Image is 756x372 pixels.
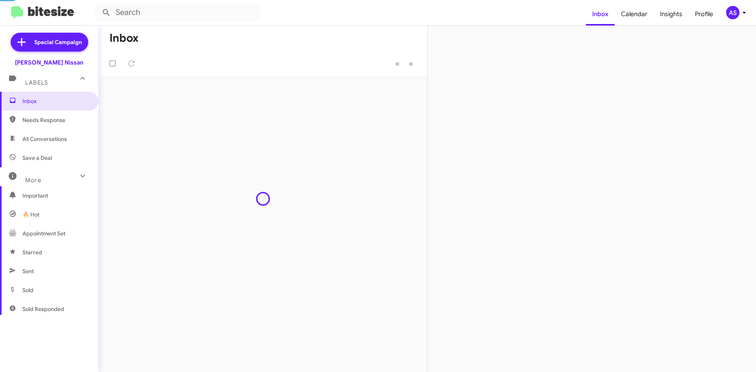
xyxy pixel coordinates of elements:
span: Needs Response [22,116,89,124]
input: Search [95,3,261,22]
span: Sold [22,286,33,294]
span: Starred [22,248,42,256]
span: Save a Deal [22,154,52,162]
span: Important [22,192,89,200]
nav: Page navigation example [391,56,418,72]
span: Appointment Set [22,229,65,237]
button: Previous [391,56,404,72]
button: AS [719,6,747,19]
a: Inbox [586,3,615,26]
a: Insights [654,3,689,26]
span: » [409,59,413,68]
span: 🔥 Hot [22,211,39,218]
span: Sent [22,267,34,275]
span: Special Campaign [34,38,82,46]
a: Special Campaign [11,33,88,52]
span: Sold Responded [22,305,64,313]
h1: Inbox [109,32,139,44]
span: Labels [25,79,48,86]
a: Calendar [615,3,654,26]
div: AS [726,6,739,19]
button: Next [404,56,418,72]
span: Inbox [22,97,89,105]
span: « [395,59,400,68]
div: [PERSON_NAME] Nissan [15,59,83,67]
span: More [25,177,41,184]
span: All Conversations [22,135,67,143]
a: Profile [689,3,719,26]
